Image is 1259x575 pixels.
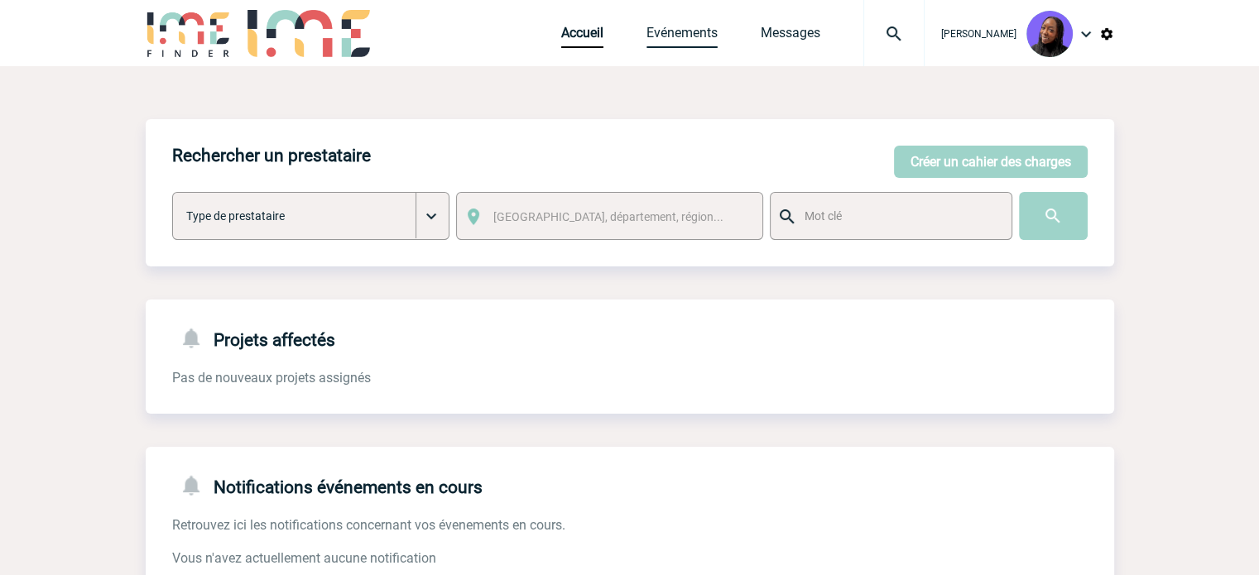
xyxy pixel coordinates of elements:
a: Evénements [646,25,718,48]
h4: Projets affectés [172,326,335,350]
a: Accueil [561,25,603,48]
span: Vous n'avez actuellement aucune notification [172,550,436,566]
img: notifications-24-px-g.png [179,473,214,497]
img: 131349-0.png [1026,11,1073,57]
span: [PERSON_NAME] [941,28,1016,40]
span: Pas de nouveaux projets assignés [172,370,371,386]
h4: Rechercher un prestataire [172,146,371,165]
img: notifications-24-px-g.png [179,326,214,350]
a: Messages [761,25,820,48]
input: Submit [1019,192,1088,240]
span: [GEOGRAPHIC_DATA], département, région... [493,210,723,223]
img: IME-Finder [146,10,232,57]
span: Retrouvez ici les notifications concernant vos évenements en cours. [172,517,565,533]
input: Mot clé [800,205,997,227]
h4: Notifications événements en cours [172,473,483,497]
